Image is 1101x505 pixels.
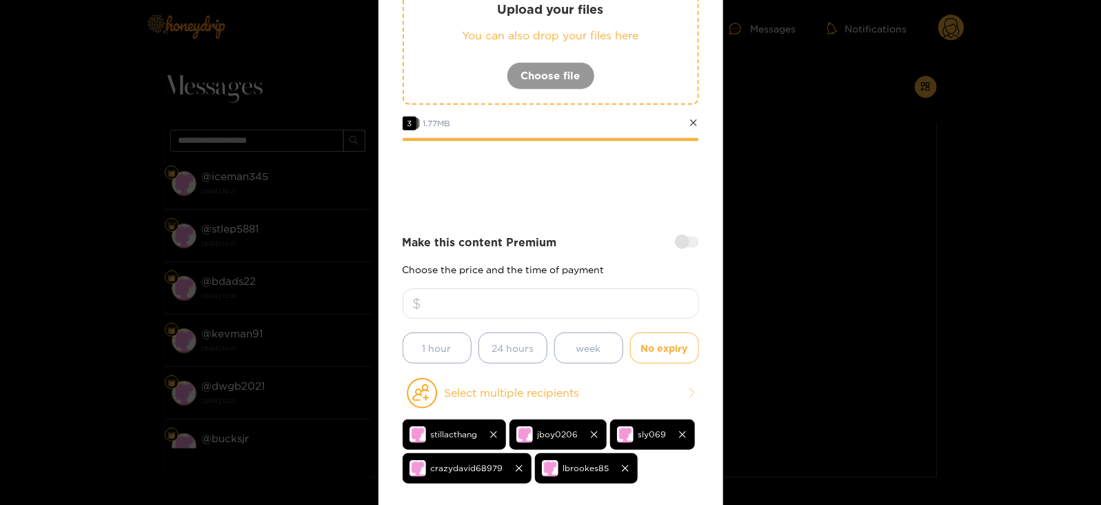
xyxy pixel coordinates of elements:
span: 1 hour [423,340,452,356]
img: no-avatar.png [410,426,426,443]
button: 24 hours [478,333,547,364]
span: 3 [403,117,416,130]
span: crazydavid68979 [431,460,503,476]
span: stillacthang [431,426,478,442]
span: lbrookes85 [563,460,609,476]
img: no-avatar.png [410,460,426,477]
button: No expiry [630,333,699,364]
span: 24 hours [492,340,534,356]
strong: Make this content Premium [403,235,557,250]
button: Select multiple recipients [403,377,699,409]
button: Choose file [507,62,595,90]
button: week [554,333,623,364]
span: sly069 [638,426,667,442]
img: no-avatar.png [617,426,634,443]
img: no-avatar.png [542,460,558,477]
span: week [576,340,601,356]
span: jboy0206 [538,426,578,442]
img: no-avatar.png [516,426,533,443]
button: 1 hour [403,333,472,364]
span: 1.77 MB [423,119,451,128]
p: Upload your files [432,1,670,17]
span: No expiry [641,340,688,356]
p: Choose the price and the time of payment [403,264,699,275]
p: You can also drop your files here [432,28,670,43]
